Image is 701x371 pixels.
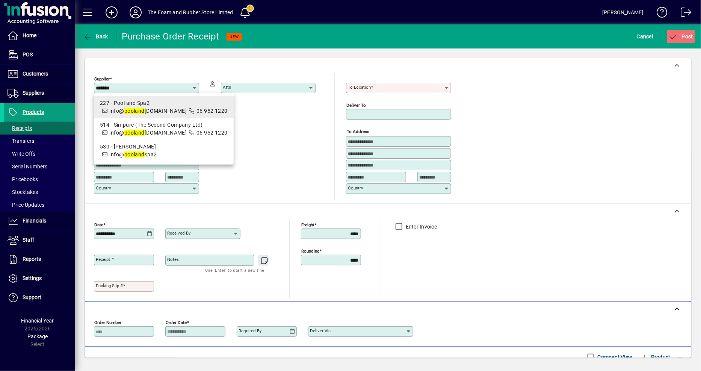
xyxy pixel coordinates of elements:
[301,222,314,227] mat-label: Freight
[94,320,121,325] mat-label: Order number
[27,333,48,339] span: Package
[100,121,228,129] div: 514 - Simpure (The Second Company Ltd)
[23,71,48,77] span: Customers
[23,256,41,262] span: Reports
[148,6,233,18] div: The Foam and Rubber Store Limited
[230,34,239,39] span: NEW
[4,269,75,288] a: Settings
[223,85,231,90] mat-label: Attn
[637,30,653,42] span: Cancel
[166,320,187,325] mat-label: Order date
[23,218,46,224] span: Financials
[167,257,179,262] mat-label: Notes
[346,103,366,108] mat-label: Deliver To
[124,108,145,114] em: pooland
[8,202,44,208] span: Price Updates
[675,2,692,26] a: Logout
[596,353,633,361] label: Compact View
[100,99,228,107] div: 227 - Pool and Spa2
[124,130,145,136] em: pooland
[167,230,190,236] mat-label: Received by
[651,2,668,26] a: Knowledge Base
[4,212,75,230] a: Financials
[110,130,187,136] span: info@ [DOMAIN_NAME]
[94,118,234,140] mat-option: 514 - Simpure (The Second Company Ltd)
[100,143,228,151] div: 530 - [PERSON_NAME]
[4,250,75,269] a: Reports
[4,65,75,83] a: Customers
[8,189,38,195] span: Stocktakes
[301,248,319,253] mat-label: Rounding
[348,85,371,90] mat-label: To location
[4,147,75,160] a: Write Offs
[669,33,693,39] span: ost
[23,294,41,300] span: Support
[8,176,38,182] span: Pricebooks
[23,51,33,58] span: POS
[603,6,644,18] div: [PERSON_NAME]
[196,108,228,114] span: 06 952 1220
[4,135,75,147] a: Transfers
[110,151,157,157] span: info@ spa2
[682,33,685,39] span: P
[196,130,228,136] span: 06 952 1220
[4,160,75,173] a: Serial Numbers
[23,237,34,243] span: Staff
[8,125,32,131] span: Receipts
[205,266,264,274] mat-hint: Use 'Enter' to start a new line
[635,30,655,43] button: Cancel
[83,33,108,39] span: Back
[8,164,47,170] span: Serial Numbers
[4,186,75,198] a: Stocktakes
[81,30,110,43] button: Back
[94,76,110,82] mat-label: Supplier
[310,328,331,333] mat-label: Deliver via
[4,122,75,135] a: Receipts
[110,108,187,114] span: info@ [DOMAIN_NAME]
[4,198,75,211] a: Price Updates
[23,90,44,96] span: Suppliers
[348,185,363,191] mat-label: Country
[4,84,75,103] a: Suppliers
[23,275,42,281] span: Settings
[23,109,44,115] span: Products
[239,328,261,333] mat-label: Required by
[96,185,111,191] mat-label: Country
[8,151,35,157] span: Write Offs
[94,140,234,162] mat-option: 530 - Paul Bailey
[94,222,103,227] mat-label: Date
[404,223,437,230] label: Enter Invoice
[4,231,75,250] a: Staff
[4,173,75,186] a: Pricebooks
[8,138,34,144] span: Transfers
[75,30,116,43] app-page-header-button: Back
[96,257,114,262] mat-label: Receipt #
[100,6,124,19] button: Add
[4,45,75,64] a: POS
[124,6,148,19] button: Profile
[21,318,54,324] span: Financial Year
[94,96,234,118] mat-option: 227 - Pool and Spa2
[23,32,36,38] span: Home
[96,283,123,288] mat-label: Packing Slip #
[124,151,145,157] em: pooland
[4,288,75,307] a: Support
[667,30,695,43] button: Post
[4,26,75,45] a: Home
[122,30,219,42] div: Purchase Order Receipt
